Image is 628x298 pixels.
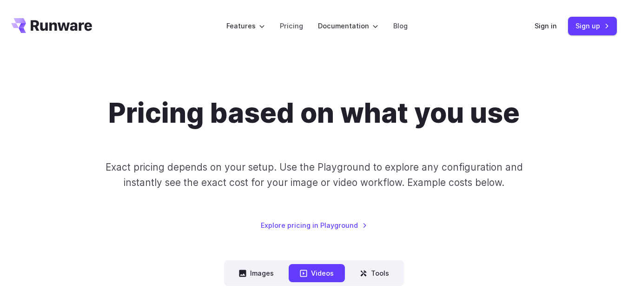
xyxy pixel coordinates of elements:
a: Go to / [11,18,92,33]
label: Features [226,20,265,31]
h1: Pricing based on what you use [108,97,520,130]
a: Sign up [568,17,617,35]
button: Images [228,264,285,282]
p: Exact pricing depends on your setup. Use the Playground to explore any configuration and instantl... [102,159,526,191]
button: Videos [289,264,345,282]
a: Pricing [280,20,303,31]
label: Documentation [318,20,378,31]
a: Sign in [535,20,557,31]
button: Tools [349,264,400,282]
a: Blog [393,20,408,31]
a: Explore pricing in Playground [261,220,367,231]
